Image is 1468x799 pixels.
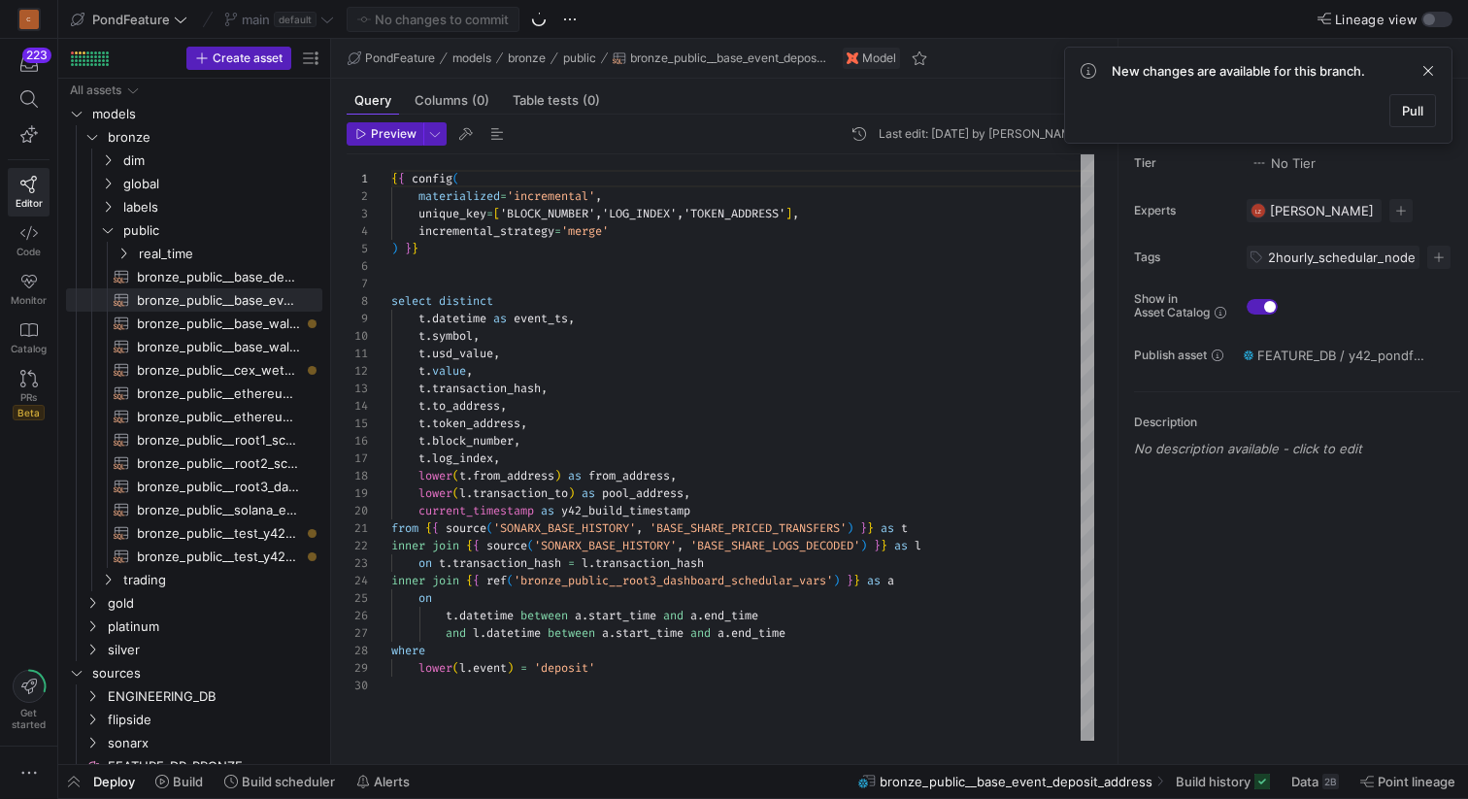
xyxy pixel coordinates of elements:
a: bronze_public__base_wallet_token_balance_history​​​​​​​​​​ [66,312,322,335]
span: bronze_public__test_y42_schedular_upstream​​​​​​​​​​ [137,546,300,568]
a: bronze_public__cex_weth_minute_price​​​​​​​​​​ [66,358,322,382]
span: Code [17,246,41,257]
div: 3 [347,205,368,222]
a: bronze_public__root3_dashboard_schedular_vars​​​​​​​​​​ [66,475,322,498]
span: . [425,328,432,344]
span: , [500,398,507,414]
span: . [425,381,432,396]
span: event_ts [514,311,568,326]
span: Model [862,51,896,65]
span: Build history [1176,774,1251,789]
span: bronze_public__test_y42_schedular_downstream​​​​​​​​​​ [137,522,300,545]
span: . [425,311,432,326]
span: ) [568,485,575,501]
span: { [473,573,480,588]
span: Preview [371,127,417,141]
a: bronze_public__test_y42_schedular_downstream​​​​​​​​​​ [66,521,322,545]
span: t [418,381,425,396]
span: 'BASE_SHARE_PRICED_TRANSFERS' [650,520,847,536]
span: . [425,363,432,379]
button: Build history [1167,765,1279,798]
div: 23 [347,554,368,572]
a: bronze_public__solana_ez_dex_swaps_pair_create_time​​​​​​​​​​ [66,498,322,521]
span: bronze [508,51,546,65]
span: ref [486,573,507,588]
span: 'BLOCK_NUMBER','LOG_INDEX','TOKEN_ADDRESS' [500,206,785,221]
span: value [432,363,466,379]
span: ( [507,573,514,588]
span: Data [1291,774,1318,789]
button: Point lineage [1351,765,1464,798]
span: bronze_public__ethereum_dex_swaps​​​​​​​​​​ [137,383,300,405]
a: Editor [8,168,50,216]
span: [PERSON_NAME] [1270,203,1374,218]
span: from_address [588,468,670,483]
span: flipside [108,709,319,731]
span: symbol [432,328,473,344]
div: Press SPACE to select this row. [66,149,322,172]
div: Press SPACE to select this row. [66,265,322,288]
div: 18 [347,467,368,484]
span: , [568,311,575,326]
a: bronze_public__ethereum_wallet_token_balance_now​​​​​​​​​​ [66,405,322,428]
div: All assets [70,83,121,97]
a: Code [8,216,50,265]
span: No Tier [1251,155,1316,171]
button: bronze [503,47,550,70]
span: , [636,520,643,536]
span: (0) [472,94,489,107]
button: 223 [8,47,50,82]
span: } [853,573,860,588]
span: } [874,538,881,553]
a: Monitor [8,265,50,314]
div: Press SPACE to select this row. [66,335,322,358]
span: log_index [432,450,493,466]
div: 19 [347,484,368,502]
span: { [425,520,432,536]
span: gold [108,592,319,615]
button: bronze_public__base_event_deposit_address [608,47,831,70]
div: Press SPACE to select this row. [66,288,322,312]
span: token_address [432,416,520,431]
span: source [486,538,527,553]
span: , [493,346,500,361]
span: t [418,311,425,326]
button: Getstarted [8,662,50,738]
span: Experts [1134,204,1231,217]
button: Alerts [348,765,418,798]
button: PondFeature [343,47,440,70]
span: Monitor [11,294,47,306]
span: transaction_hash [595,555,704,571]
span: materialized [418,188,500,204]
span: sources [92,662,319,684]
span: l [459,485,466,501]
span: , [473,328,480,344]
span: Lineage view [1335,12,1418,27]
span: , [466,363,473,379]
div: Press SPACE to select this row. [66,79,322,102]
div: Press SPACE to select this row. [66,312,322,335]
button: FEATURE_DB / y42_pondfeature_main / BRONZE_PUBLIC__BASE_EVENT_DEPOSIT_ADDRESS [1239,343,1433,368]
span: . [452,608,459,623]
div: Press SPACE to select this row. [66,405,322,428]
span: select [391,293,432,309]
span: } [412,241,418,256]
span: on [418,555,432,571]
div: Press SPACE to select this row. [66,498,322,521]
a: FEATURE_DB_BRONZE​​​​​​​​ [66,754,322,778]
div: Press SPACE to select this row. [66,428,322,451]
span: Table tests [513,94,600,107]
span: models [452,51,491,65]
span: Publish asset [1134,349,1207,362]
span: ( [486,520,493,536]
span: config [412,171,452,186]
div: Last edit: [DATE] by [PERSON_NAME] [879,127,1083,141]
span: . [446,555,452,571]
div: Press SPACE to select this row. [66,358,322,382]
div: Press SPACE to select this row. [66,125,322,149]
span: , [595,188,602,204]
span: ) [833,573,840,588]
span: l [915,538,921,553]
span: = [500,188,507,204]
span: t [418,416,425,431]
